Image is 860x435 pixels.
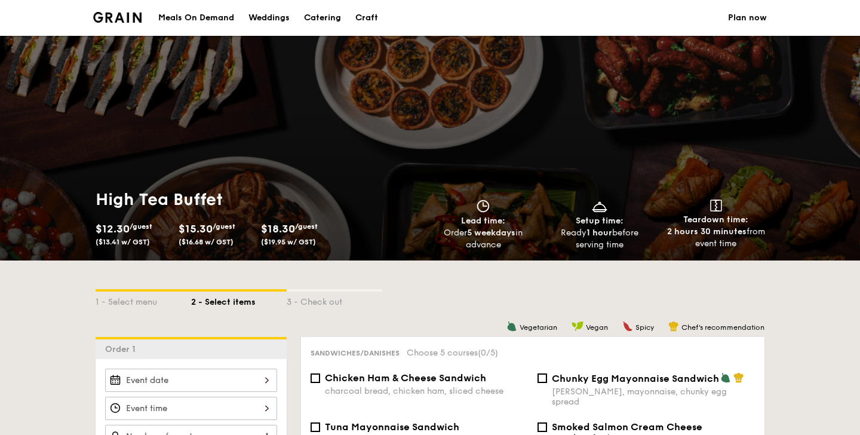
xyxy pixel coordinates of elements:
img: icon-clock.2db775ea.svg [474,200,492,213]
span: Lead time: [461,216,505,226]
img: icon-vegetarian.fe4039eb.svg [506,321,517,332]
div: 1 - Select menu [96,292,191,308]
div: 2 - Select items [191,292,287,308]
span: Tuna Mayonnaise Sandwich [325,421,459,433]
span: ($19.95 w/ GST) [261,238,316,246]
strong: 1 hour [586,228,612,238]
a: Logotype [93,12,142,23]
img: icon-teardown.65201eee.svg [710,200,722,212]
input: Chicken Ham & Cheese Sandwichcharcoal bread, chicken ham, sliced cheese [311,373,320,383]
img: icon-chef-hat.a58ddaea.svg [733,372,744,383]
span: Chicken Ham & Cheese Sandwich [325,372,486,384]
div: 3 - Check out [287,292,382,308]
img: icon-dish.430c3a2e.svg [591,200,609,213]
strong: 5 weekdays [467,228,515,238]
img: icon-spicy.37a8142b.svg [622,321,633,332]
span: ($16.68 w/ GST) [179,238,234,246]
div: Order in advance [430,227,537,251]
span: /guest [213,222,235,231]
span: Chunky Egg Mayonnaise Sandwich [552,373,719,384]
input: Event date [105,369,277,392]
span: Setup time: [576,216,623,226]
span: Choose 5 courses [407,348,498,358]
span: ($13.41 w/ GST) [96,238,150,246]
span: Vegan [586,323,608,332]
strong: 2 hours 30 minutes [667,226,747,237]
div: from event time [662,226,769,250]
input: Event time [105,397,277,420]
input: Chunky Egg Mayonnaise Sandwich[PERSON_NAME], mayonnaise, chunky egg spread [537,373,547,383]
span: Teardown time: [683,215,748,225]
span: Spicy [635,323,654,332]
span: Chef's recommendation [681,323,764,332]
div: charcoal bread, chicken ham, sliced cheese [325,386,528,396]
img: icon-vegan.f8ff3823.svg [572,321,583,332]
input: Tuna Mayonnaise Sandwichcaesar dressing, [PERSON_NAME], italian parsley [311,422,320,432]
img: icon-vegetarian.fe4039eb.svg [720,372,731,383]
img: icon-chef-hat.a58ddaea.svg [668,321,679,332]
span: $12.30 [96,222,130,235]
h1: High Tea Buffet [96,189,425,210]
span: Order 1 [105,344,140,354]
img: Grain [93,12,142,23]
div: [PERSON_NAME], mayonnaise, chunky egg spread [552,387,755,407]
span: $18.30 [261,222,295,235]
div: Ready before serving time [546,227,653,251]
span: /guest [295,222,318,231]
input: Smoked Salmon Cream Cheese Sandwich+$1.00caper, cream cheese, smoked salmon [537,422,547,432]
span: Vegetarian [520,323,557,332]
span: $15.30 [179,222,213,235]
span: /guest [130,222,152,231]
span: (0/5) [478,348,498,358]
span: Sandwiches/Danishes [311,349,400,357]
